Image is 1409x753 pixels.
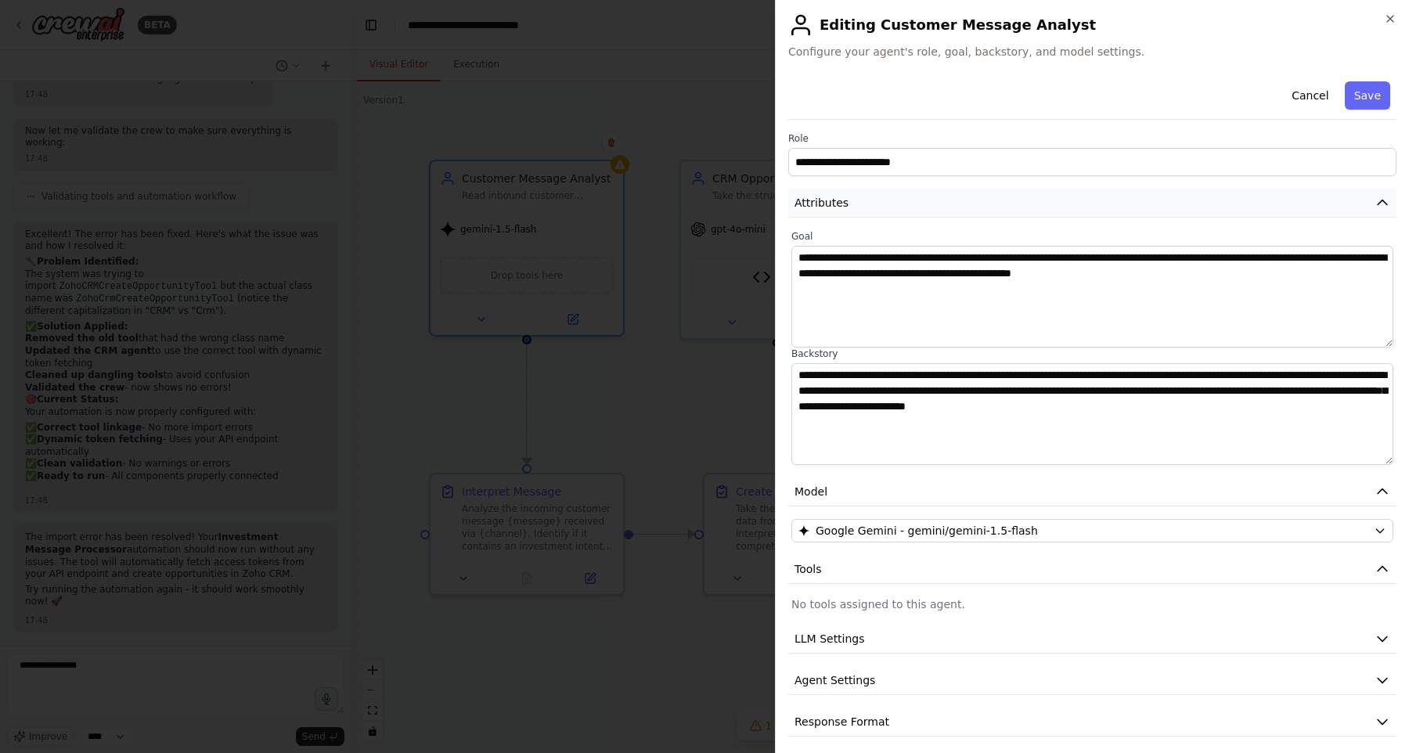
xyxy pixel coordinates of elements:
span: Response Format [795,714,889,730]
label: Role [788,132,1396,145]
p: No tools assigned to this agent. [791,596,1393,612]
button: Model [788,477,1396,506]
label: Goal [791,230,1393,243]
button: Agent Settings [788,666,1396,695]
button: Tools [788,555,1396,584]
span: LLM Settings [795,631,865,647]
button: Save [1345,81,1390,110]
span: Configure your agent's role, goal, backstory, and model settings. [788,44,1396,59]
button: LLM Settings [788,625,1396,654]
span: Agent Settings [795,672,875,688]
label: Backstory [791,348,1393,360]
button: Attributes [788,189,1396,218]
h2: Editing Customer Message Analyst [788,13,1396,38]
span: Tools [795,561,822,577]
button: Google Gemini - gemini/gemini-1.5-flash [791,519,1393,542]
span: Google Gemini - gemini/gemini-1.5-flash [816,523,1038,539]
span: Attributes [795,195,849,211]
span: Model [795,484,827,499]
button: Cancel [1282,81,1338,110]
button: Response Format [788,708,1396,737]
